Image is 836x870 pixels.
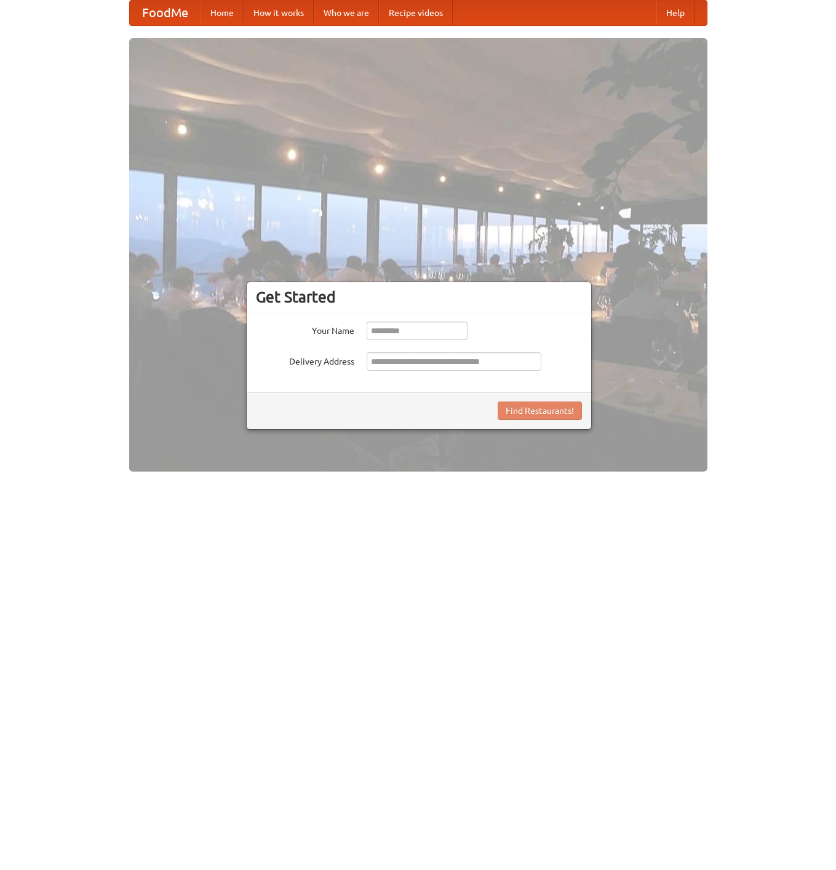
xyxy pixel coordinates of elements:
[498,401,582,420] button: Find Restaurants!
[244,1,314,25] a: How it works
[379,1,453,25] a: Recipe videos
[314,1,379,25] a: Who we are
[130,1,201,25] a: FoodMe
[256,322,354,337] label: Your Name
[201,1,244,25] a: Home
[256,288,582,306] h3: Get Started
[656,1,695,25] a: Help
[256,352,354,368] label: Delivery Address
